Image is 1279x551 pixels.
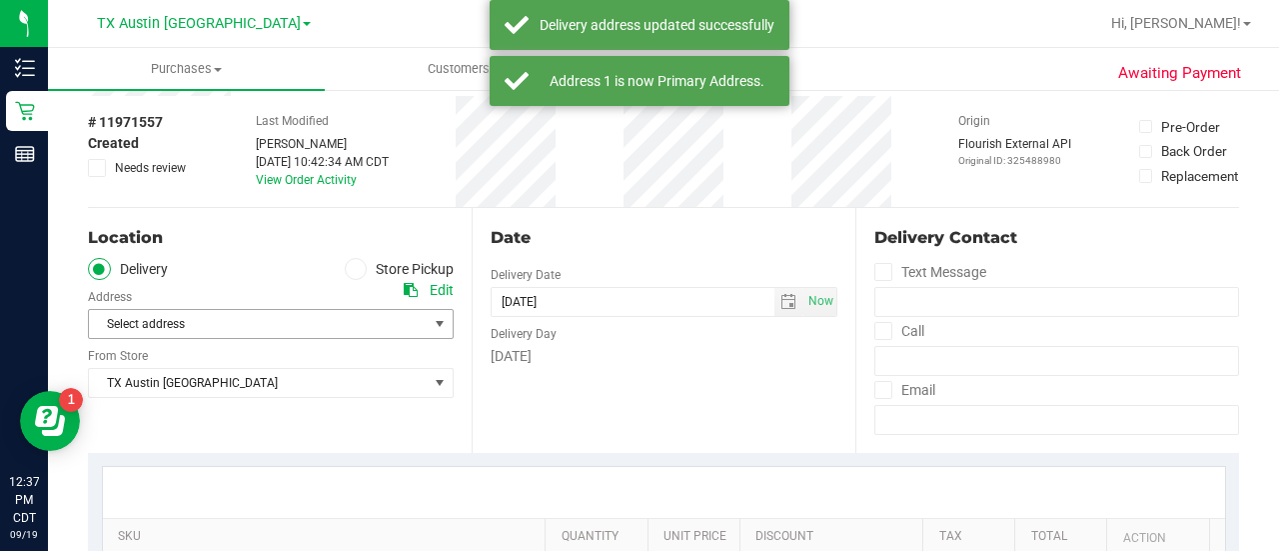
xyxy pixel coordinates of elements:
[48,60,325,78] span: Purchases
[562,529,640,545] a: Quantity
[874,258,986,287] label: Text Message
[9,527,39,542] p: 09/19
[430,280,454,301] div: Edit
[88,347,148,365] label: From Store
[428,369,453,397] span: select
[874,287,1239,317] input: Format: (999) 999-9999
[97,15,301,32] span: TX Austin [GEOGRAPHIC_DATA]
[428,310,453,338] span: select
[491,346,837,367] div: [DATE]
[15,58,35,78] inline-svg: Inventory
[88,226,454,250] div: Location
[939,529,1007,545] a: Tax
[804,287,838,316] span: Set Current date
[325,48,602,90] a: Customers
[9,473,39,527] p: 12:37 PM CDT
[15,144,35,164] inline-svg: Reports
[540,71,774,91] div: Address 1 is now Primary Address.
[256,173,357,187] a: View Order Activity
[663,529,731,545] a: Unit Price
[20,391,80,451] iframe: Resource center
[958,153,1071,168] p: Original ID: 325488980
[326,60,601,78] span: Customers
[59,388,83,412] iframe: Resource center unread badge
[803,288,836,316] span: select
[256,153,389,171] div: [DATE] 10:42:34 AM CDT
[491,266,561,284] label: Delivery Date
[958,135,1071,168] div: Flourish External API
[1161,141,1227,161] div: Back Order
[1031,529,1099,545] a: Total
[874,226,1239,250] div: Delivery Contact
[48,48,325,90] a: Purchases
[1161,117,1220,137] div: Pre-Order
[755,529,915,545] a: Discount
[256,135,389,153] div: [PERSON_NAME]
[491,226,837,250] div: Date
[540,15,774,35] div: Delivery address updated successfully
[88,288,132,306] label: Address
[1118,62,1241,85] span: Awaiting Payment
[345,258,455,281] label: Store Pickup
[874,317,924,346] label: Call
[89,310,411,338] span: Select address
[256,112,329,130] label: Last Modified
[88,133,139,154] span: Created
[118,529,538,545] a: SKU
[958,112,990,130] label: Origin
[15,101,35,121] inline-svg: Retail
[88,112,163,133] span: # 11971557
[89,369,428,397] span: TX Austin [GEOGRAPHIC_DATA]
[874,376,935,405] label: Email
[874,346,1239,376] input: Format: (999) 999-9999
[491,325,557,343] label: Delivery Day
[1111,15,1241,31] span: Hi, [PERSON_NAME]!
[115,159,186,177] span: Needs review
[774,288,803,316] span: select
[404,280,418,301] div: Copy address to clipboard
[1161,166,1238,186] div: Replacement
[88,258,168,281] label: Delivery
